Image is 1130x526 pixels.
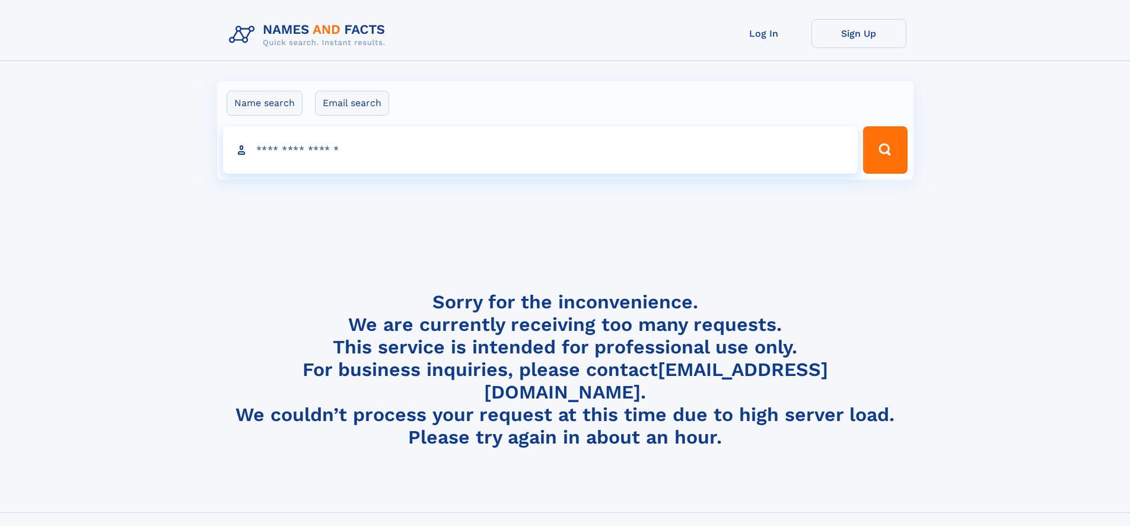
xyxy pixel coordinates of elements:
[717,19,811,48] a: Log In
[224,19,395,51] img: Logo Names and Facts
[484,358,828,403] a: [EMAIL_ADDRESS][DOMAIN_NAME]
[811,19,906,48] a: Sign Up
[224,291,906,449] h4: Sorry for the inconvenience. We are currently receiving too many requests. This service is intend...
[223,126,858,174] input: search input
[227,91,303,116] label: Name search
[863,126,907,174] button: Search Button
[315,91,389,116] label: Email search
